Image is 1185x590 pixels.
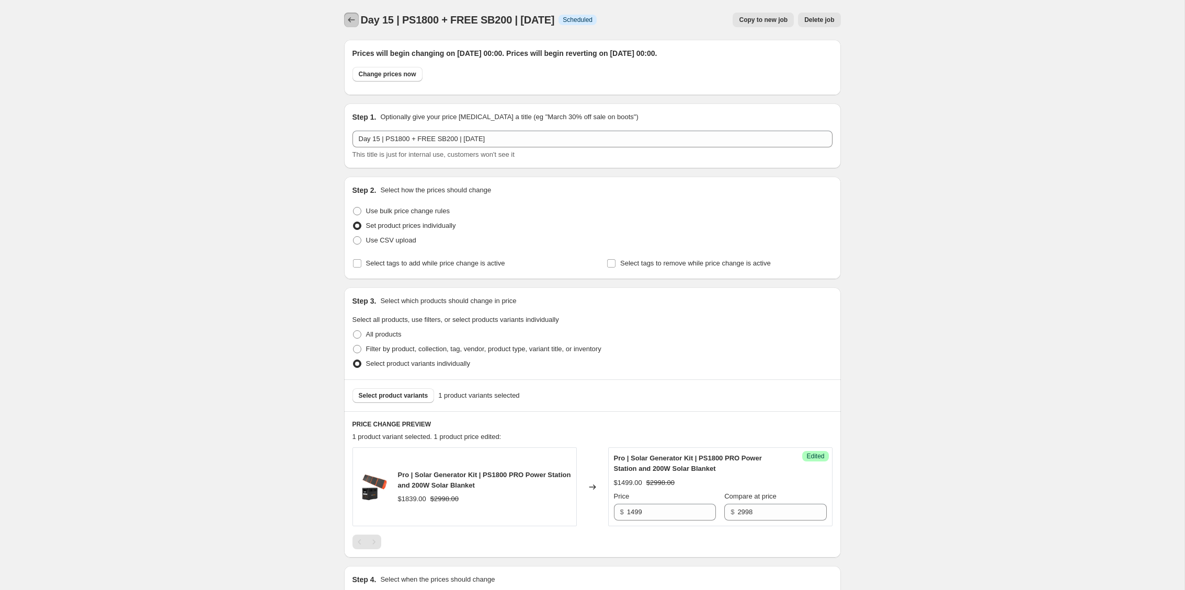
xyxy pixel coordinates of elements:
[366,236,416,244] span: Use CSV upload
[380,185,491,195] p: Select how the prices should change
[798,13,840,27] button: Delete job
[430,494,459,504] strike: $2998.00
[380,296,516,306] p: Select which products should change in price
[366,330,402,338] span: All products
[352,112,377,122] h2: Step 1.
[352,574,377,585] h2: Step 4.
[380,574,495,585] p: Select when the prices should change
[739,16,788,24] span: Copy to new job
[352,316,559,323] span: Select all products, use filters, or select products variants individually
[646,478,675,488] strike: $2998.00
[614,492,630,500] span: Price
[731,508,734,516] span: $
[352,48,833,59] h2: Prices will begin changing on [DATE] 00:00. Prices will begin reverting on [DATE] 00:00.
[366,207,450,215] span: Use bulk price change rules
[563,16,592,24] span: Scheduled
[366,222,456,229] span: Set product prices individually
[352,67,423,82] button: Change prices now
[620,259,771,267] span: Select tags to remove while price change is active
[733,13,794,27] button: Copy to new job
[366,259,505,267] span: Select tags to add while price change is active
[614,478,642,488] div: $1499.00
[352,151,515,158] span: This title is just for internal use, customers won't see it
[806,452,824,460] span: Edited
[352,296,377,306] h2: Step 3.
[352,388,435,403] button: Select product variants
[352,433,502,441] span: 1 product variant selected. 1 product price edited:
[620,508,624,516] span: $
[380,112,638,122] p: Optionally give your price [MEDICAL_DATA] a title (eg "March 30% off sale on boots")
[398,494,426,504] div: $1839.00
[359,391,428,400] span: Select product variants
[366,345,601,353] span: Filter by product, collection, tag, vendor, product type, variant title, or inventory
[359,70,416,78] span: Change prices now
[352,420,833,429] h6: PRICE CHANGE PREVIEW
[344,13,359,27] button: Price change jobs
[724,492,777,500] span: Compare at price
[366,360,470,367] span: Select product variants individually
[358,471,390,503] img: SolarGeneratorKit-PS1800PRO_200W_80x.png
[614,454,762,472] span: Pro | Solar Generator Kit | PS1800 PRO Power Station and 200W Solar Blanket
[361,14,555,26] span: Day 15 | PS1800 + FREE SB200 | [DATE]
[398,471,571,489] span: Pro | Solar Generator Kit | PS1800 PRO Power Station and 200W Solar Blanket
[352,185,377,195] h2: Step 2.
[438,390,519,401] span: 1 product variants selected
[352,535,381,549] nav: Pagination
[804,16,834,24] span: Delete job
[352,131,833,147] input: 30% off holiday sale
